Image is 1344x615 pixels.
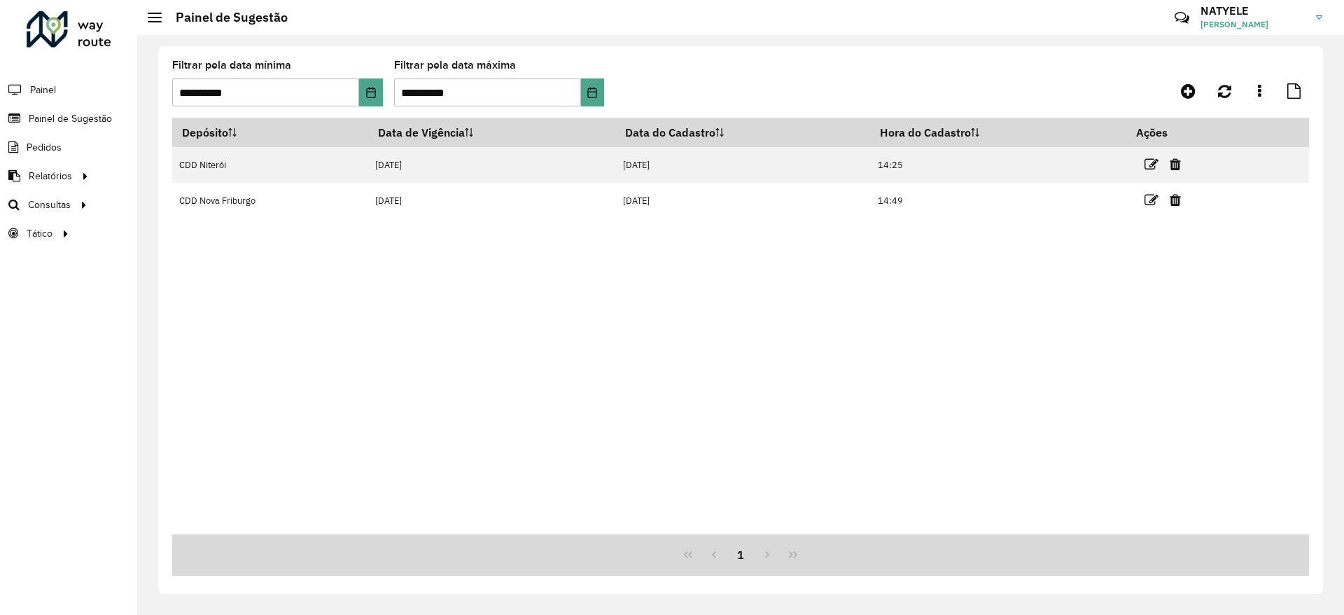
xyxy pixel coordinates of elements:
[30,83,56,97] span: Painel
[870,147,1126,183] td: 14:25
[172,183,368,219] td: CDD Nova Friburgo
[29,111,112,126] span: Painel de Sugestão
[1126,118,1210,147] th: Ações
[172,147,368,183] td: CDD Niterói
[1167,3,1197,33] a: Contato Rápido
[1170,191,1181,209] a: Excluir
[29,169,72,184] span: Relatórios
[1200,4,1305,18] h3: NATYELE
[727,541,754,568] button: 1
[394,57,516,74] label: Filtrar pela data máxima
[1144,191,1158,209] a: Editar
[368,147,615,183] td: [DATE]
[1144,155,1158,174] a: Editar
[581,78,604,106] button: Choose Date
[1200,18,1305,31] span: [PERSON_NAME]
[172,57,291,74] label: Filtrar pela data mínima
[1170,155,1181,174] a: Excluir
[368,118,615,147] th: Data de Vigência
[870,183,1126,219] td: 14:49
[615,118,870,147] th: Data do Cadastro
[615,147,870,183] td: [DATE]
[172,118,368,147] th: Depósito
[28,198,71,212] span: Consultas
[359,78,382,106] button: Choose Date
[27,226,52,241] span: Tático
[615,183,870,219] td: [DATE]
[368,183,615,219] td: [DATE]
[162,10,288,25] h2: Painel de Sugestão
[870,118,1126,147] th: Hora do Cadastro
[27,140,62,155] span: Pedidos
